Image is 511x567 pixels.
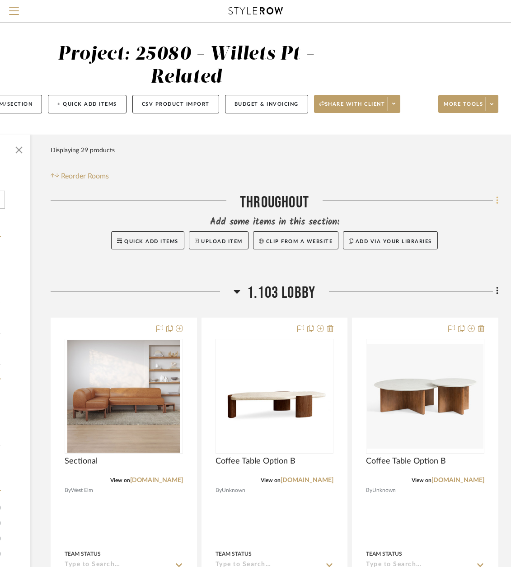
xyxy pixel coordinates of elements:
span: 1.103 Lobby [247,283,315,303]
div: Project: 25080 - Willets Pt - Related [58,45,314,87]
button: Quick Add Items [111,231,184,249]
span: Unknown [222,486,245,495]
div: Add some items in this section: [51,216,498,229]
span: By [65,486,71,495]
span: View on [261,478,281,483]
a: [DOMAIN_NAME] [130,477,183,483]
span: More tools [444,101,483,114]
div: 0 [216,339,333,453]
span: Coffee Table Option B [366,456,446,466]
button: More tools [438,95,498,113]
button: CSV Product Import [132,95,219,113]
div: Team Status [216,550,252,558]
img: Coffee Table Option B [218,340,331,453]
div: Displaying 29 products [51,141,115,159]
button: Share with client [314,95,401,113]
span: Sectional [65,456,98,466]
a: [DOMAIN_NAME] [431,477,484,483]
img: Sectional [67,340,180,453]
span: Unknown [372,486,396,495]
div: Team Status [366,550,402,558]
span: By [216,486,222,495]
span: West Elm [71,486,93,495]
span: View on [412,478,431,483]
div: 0 [65,339,183,453]
span: Reorder Rooms [61,171,109,182]
span: Coffee Table Option B [216,456,295,466]
button: Reorder Rooms [51,171,109,182]
img: Coffee Table Option B [367,344,483,449]
span: Share with client [319,101,385,114]
span: View on [110,478,130,483]
button: Upload Item [189,231,248,249]
button: Budget & Invoicing [225,95,308,113]
div: Team Status [65,550,101,558]
button: Add via your libraries [343,231,438,249]
button: Close [10,139,28,157]
span: By [366,486,372,495]
div: 0 [366,339,484,453]
button: + Quick Add Items [48,95,127,113]
button: Clip from a website [253,231,338,249]
span: Quick Add Items [124,239,178,244]
a: [DOMAIN_NAME] [281,477,333,483]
